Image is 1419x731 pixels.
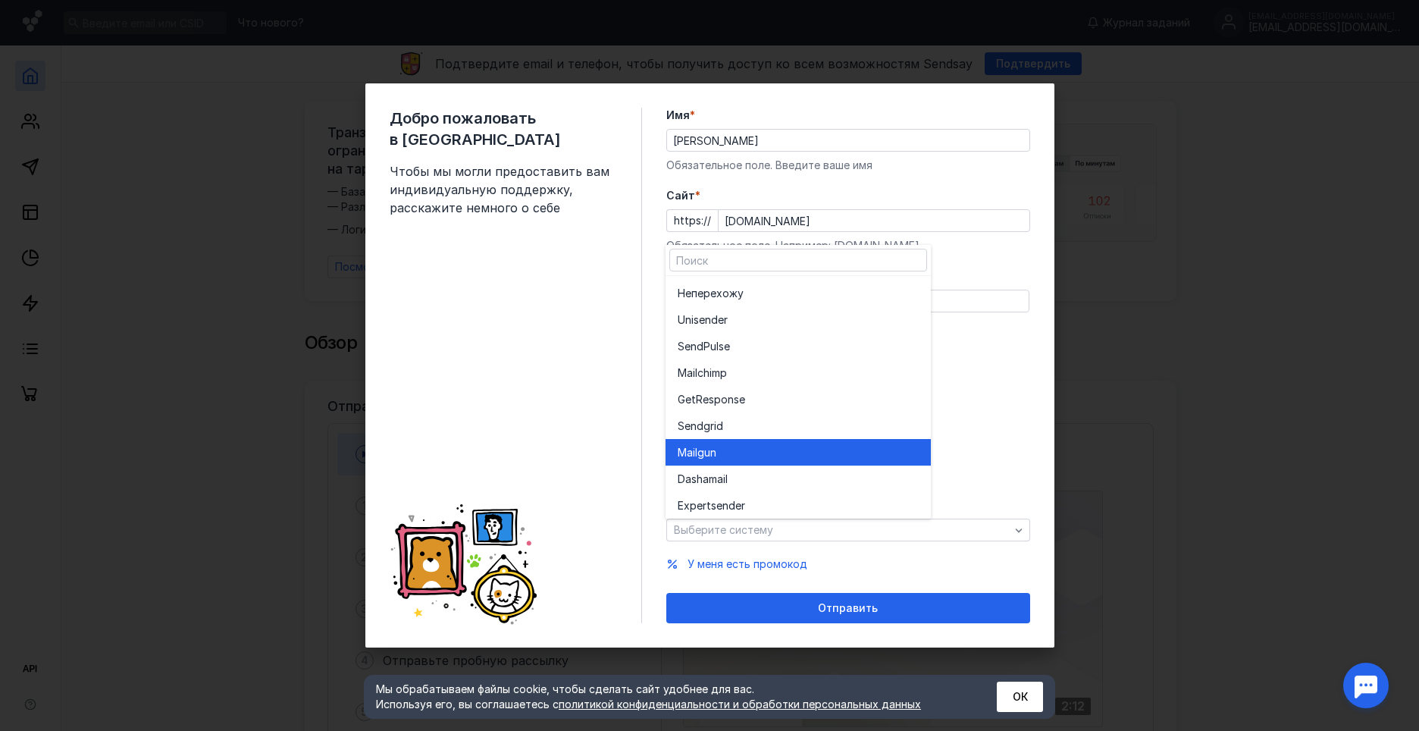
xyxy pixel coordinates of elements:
span: Отправить [818,602,878,615]
span: id [714,419,723,434]
div: Обязательное поле. Например: [DOMAIN_NAME] [666,238,1030,253]
button: Отправить [666,593,1030,623]
span: перехожу [691,286,744,301]
button: Mailchimp [666,359,931,386]
span: p [720,365,727,381]
button: Выберите систему [666,519,1030,541]
button: GetResponse [666,386,931,413]
a: политикой конфиденциальности и обработки персональных данных [559,698,921,711]
span: Mail [678,445,697,460]
span: pertsender [690,498,745,513]
span: etResponse [685,392,745,407]
span: Не [678,286,691,301]
button: Неперехожу [666,280,931,306]
span: Имя [666,108,690,123]
span: r [724,312,728,328]
button: У меня есть промокод [688,557,807,572]
span: Чтобы мы могли предоставить вам индивидуальную поддержку, расскажите немного о себе [390,162,617,217]
div: Мы обрабатываем файлы cookie, чтобы сделать сайт удобнее для вас. Используя его, вы соглашаетесь c [376,682,960,712]
span: Sendgr [678,419,714,434]
span: Выберите систему [674,523,773,536]
div: Обязательное поле. Введите ваше имя [666,158,1030,173]
span: У меня есть промокод [688,557,807,570]
span: Ex [678,498,690,513]
span: Dashamai [678,472,725,487]
span: Unisende [678,312,724,328]
button: Expertsender [666,492,931,519]
button: SendPulse [666,333,931,359]
span: Mailchim [678,365,720,381]
button: Sendgrid [666,413,931,439]
button: Unisender [666,306,931,333]
button: Mailgun [666,439,931,466]
button: ОК [997,682,1043,712]
span: Cайт [666,188,695,203]
span: G [678,392,685,407]
span: l [725,472,728,487]
span: SendPuls [678,339,724,354]
span: gun [697,445,716,460]
button: Dashamail [666,466,931,492]
span: Добро пожаловать в [GEOGRAPHIC_DATA] [390,108,617,150]
div: grid [666,276,931,519]
input: Поиск [670,249,926,271]
span: e [724,339,730,354]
